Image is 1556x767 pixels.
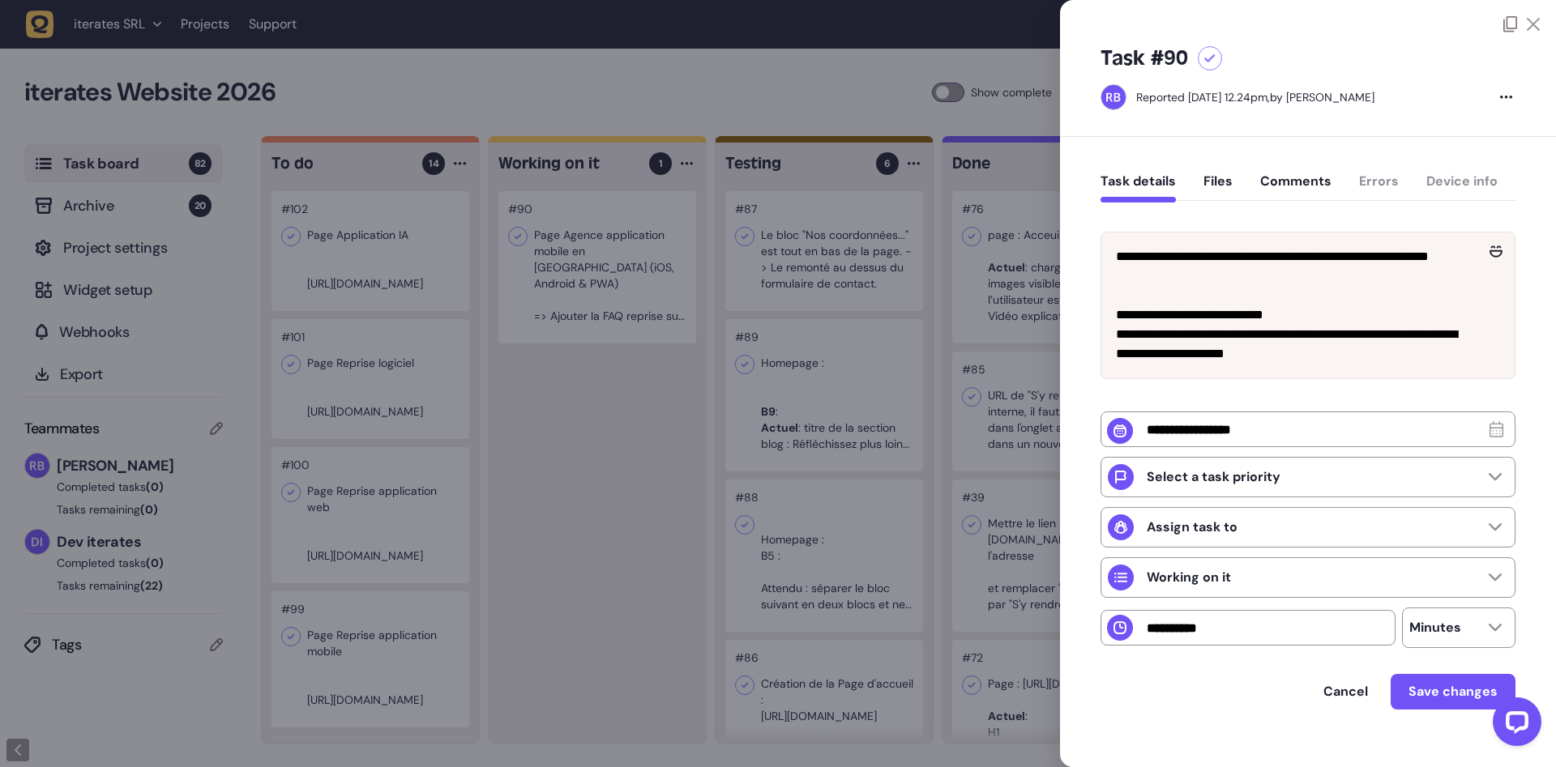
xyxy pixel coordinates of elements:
button: Save changes [1391,674,1515,709]
p: Assign task to [1147,519,1238,535]
div: Reported [DATE] 12.24pm, [1136,90,1270,104]
img: Rodolphe Balay [1101,85,1126,109]
button: Task details [1101,173,1176,202]
p: Select a task priority [1147,469,1280,485]
span: Save changes [1409,685,1498,698]
span: Cancel [1323,685,1368,698]
button: Files [1203,173,1233,202]
button: Comments [1260,173,1332,202]
h5: Task #90 [1101,45,1188,71]
p: Working on it [1147,569,1231,586]
button: Cancel [1307,675,1384,708]
p: Minutes [1409,620,1461,636]
iframe: LiveChat chat widget [1480,691,1548,759]
div: by [PERSON_NAME] [1136,89,1374,105]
